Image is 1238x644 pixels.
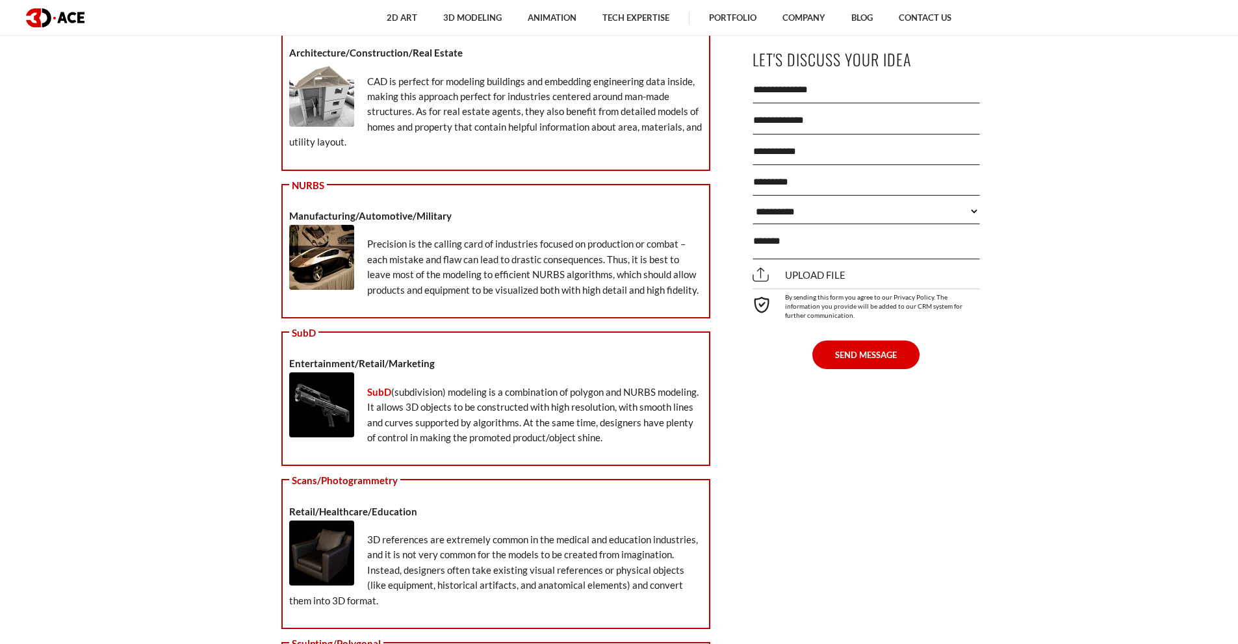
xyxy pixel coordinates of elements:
p: Scans/Photogrammetry [289,470,400,491]
p: 3D references are extremely common in the medical and education industries, and it is not very co... [289,532,703,608]
img: 3D model of a surface [289,521,354,586]
strong: Entertainment/Retail/Marketing [289,357,435,369]
img: 3D model of a surface [289,225,354,290]
p: Let's Discuss Your Idea [753,45,980,74]
strong: Architecture/Construction/Real Estate [289,47,463,58]
a: SubD [367,386,391,398]
p: Precision is the calling card of industries focused on production or combat – each mistake and fl... [289,237,703,298]
div: By sending this form you agree to our Privacy Policy. The information you provide will be added t... [753,289,980,320]
p: NURBS [289,175,327,196]
p: CAD is perfect for modeling buildings and embedding engineering data inside, making this approach... [289,74,703,150]
span: Upload file [753,269,845,281]
img: 3D model of a surface [289,62,354,127]
p: (subdivision) modeling is a combination of polygon and NURBS modeling. It allows 3D objects to be... [289,385,703,446]
strong: Manufacturing/Automotive/Military [289,210,452,222]
strong: Retail/Healthcare/Education [289,506,417,517]
img: logo dark [26,8,84,27]
img: 3D model of a surface [289,372,354,437]
button: SEND MESSAGE [812,341,920,369]
p: SubD [289,323,318,343]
